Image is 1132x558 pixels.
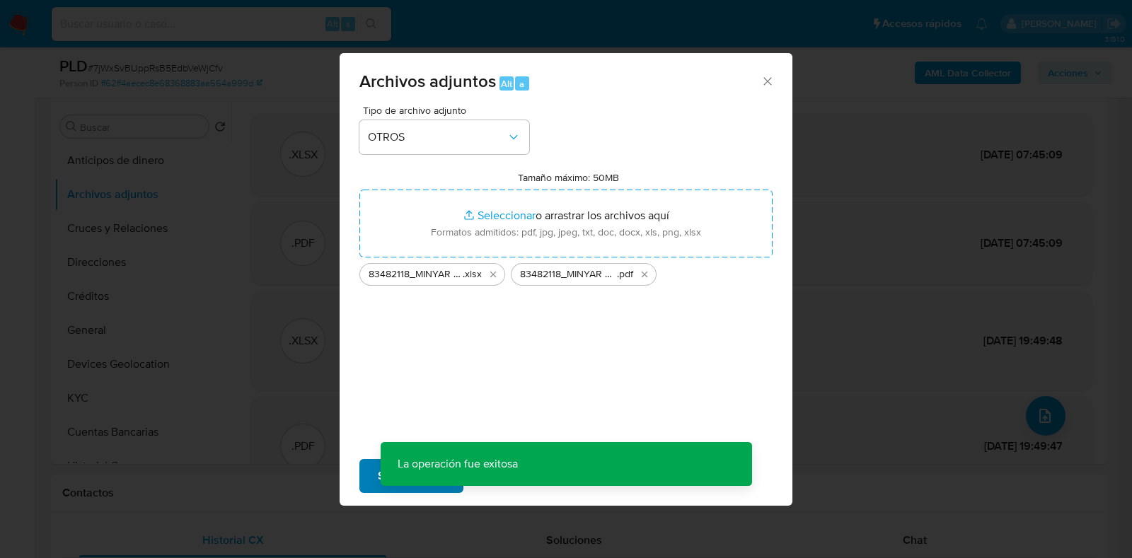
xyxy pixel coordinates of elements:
[487,460,533,492] span: Cancelar
[617,267,633,281] span: .pdf
[485,266,502,283] button: Eliminar 83482118_MINYAR PENA CRUZ_JUL2025.xlsx
[636,266,653,283] button: Eliminar 83482118_MINYAR PENA CRUZ_JUL2025.pdf
[359,120,529,154] button: OTROS
[501,77,512,91] span: Alt
[381,442,535,486] p: La operación fue exitosa
[369,267,463,281] span: 83482118_MINYAR PENA CRUZ_JUL2025
[519,77,524,91] span: a
[518,171,619,184] label: Tamaño máximo: 50MB
[761,74,773,87] button: Cerrar
[363,105,533,115] span: Tipo de archivo adjunto
[378,460,445,492] span: Subir archivo
[463,267,482,281] span: .xlsx
[359,69,496,93] span: Archivos adjuntos
[368,130,507,144] span: OTROS
[520,267,617,281] span: 83482118_MINYAR PENA CRUZ_JUL2025
[359,459,463,493] button: Subir archivo
[359,257,773,286] ul: Archivos seleccionados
